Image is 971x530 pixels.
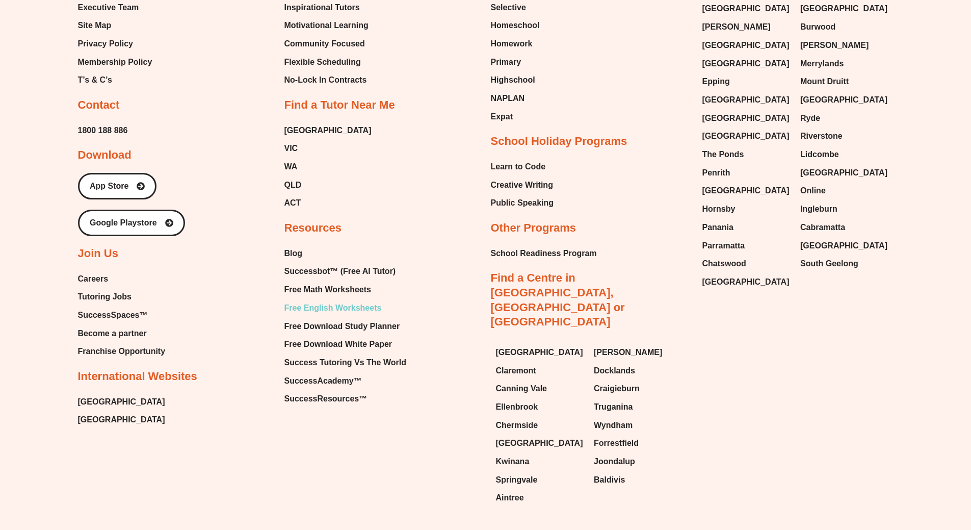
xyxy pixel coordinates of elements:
span: Chatswood [702,256,746,271]
span: Blog [284,246,303,261]
span: SuccessAcademy™ [284,373,362,389]
a: App Store [78,173,156,199]
h2: Join Us [78,246,118,261]
span: Mount Druitt [800,74,849,89]
h2: International Websites [78,369,197,384]
span: [GEOGRAPHIC_DATA] [702,274,790,290]
span: [PERSON_NAME] [594,345,662,360]
span: Online [800,183,826,198]
span: Learn to Code [491,159,546,174]
a: Successbot™ (Free AI Tutor) [284,264,406,279]
a: [GEOGRAPHIC_DATA] [702,92,791,108]
a: SuccessResources™ [284,391,406,407]
a: [GEOGRAPHIC_DATA] [284,123,372,138]
span: Ellenbrook [496,399,538,415]
a: Become a partner [78,326,166,341]
span: Truganina [594,399,633,415]
a: [GEOGRAPHIC_DATA] [702,274,791,290]
span: Joondalup [594,454,635,469]
a: Free Math Worksheets [284,282,406,297]
a: Kwinana [496,454,584,469]
span: [GEOGRAPHIC_DATA] [702,183,790,198]
a: Ellenbrook [496,399,584,415]
span: Docklands [594,363,635,378]
span: VIC [284,141,298,156]
a: Expat [491,109,540,124]
a: Online [800,183,888,198]
span: [GEOGRAPHIC_DATA] [800,1,887,16]
span: Site Map [78,18,112,33]
a: Site Map [78,18,152,33]
a: [PERSON_NAME] [702,19,791,35]
a: Chatswood [702,256,791,271]
span: Privacy Policy [78,36,134,52]
a: Primary [491,55,540,70]
a: [GEOGRAPHIC_DATA] [800,1,888,16]
a: Learn to Code [491,159,554,174]
span: [GEOGRAPHIC_DATA] [702,129,790,144]
a: Parramatta [702,238,791,254]
span: [GEOGRAPHIC_DATA] [702,1,790,16]
span: Free Math Worksheets [284,282,371,297]
a: Free English Worksheets [284,300,406,316]
a: Homeschool [491,18,540,33]
span: Aintree [496,490,524,506]
a: [GEOGRAPHIC_DATA] [496,436,584,451]
iframe: Chat Widget [801,415,971,530]
span: Free Download Study Planner [284,319,400,334]
a: SuccessSpaces™ [78,308,166,323]
a: Google Playstore [78,210,185,236]
a: Riverstone [800,129,888,144]
a: Truganina [594,399,682,415]
span: Lidcombe [800,147,839,162]
span: Claremont [496,363,536,378]
a: Panania [702,220,791,235]
a: VIC [284,141,372,156]
a: Wyndham [594,418,682,433]
a: [PERSON_NAME] [800,38,888,53]
span: ACT [284,195,301,211]
span: Cabramatta [800,220,845,235]
a: [GEOGRAPHIC_DATA] [78,394,165,410]
a: Chermside [496,418,584,433]
span: [PERSON_NAME] [800,38,869,53]
a: Joondalup [594,454,682,469]
a: QLD [284,178,372,193]
a: Community Focused [284,36,371,52]
span: Baldivis [594,472,625,488]
a: No-Lock In Contracts [284,72,371,88]
a: NAPLAN [491,91,540,106]
span: Wyndham [594,418,633,433]
a: Canning Vale [496,381,584,396]
a: Ingleburn [800,201,888,217]
span: Expat [491,109,513,124]
a: Creative Writing [491,178,554,193]
a: [GEOGRAPHIC_DATA] [702,1,791,16]
a: Free Download Study Planner [284,319,406,334]
a: Motivational Learning [284,18,371,33]
span: [GEOGRAPHIC_DATA] [78,412,165,427]
span: T’s & C’s [78,72,112,88]
span: Burwood [800,19,835,35]
span: Highschool [491,72,535,88]
span: Merrylands [800,56,844,71]
a: South Geelong [800,256,888,271]
span: Careers [78,271,109,287]
a: [GEOGRAPHIC_DATA] [800,92,888,108]
span: 1800 188 886 [78,123,128,138]
span: Tutoring Jobs [78,289,132,305]
span: No-Lock In Contracts [284,72,367,88]
span: Primary [491,55,521,70]
a: [GEOGRAPHIC_DATA] [702,129,791,144]
span: Homework [491,36,533,52]
span: Free English Worksheets [284,300,382,316]
a: School Readiness Program [491,246,597,261]
h2: Download [78,148,132,163]
a: Docklands [594,363,682,378]
span: [GEOGRAPHIC_DATA] [702,56,790,71]
a: [GEOGRAPHIC_DATA] [800,238,888,254]
a: ACT [284,195,372,211]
